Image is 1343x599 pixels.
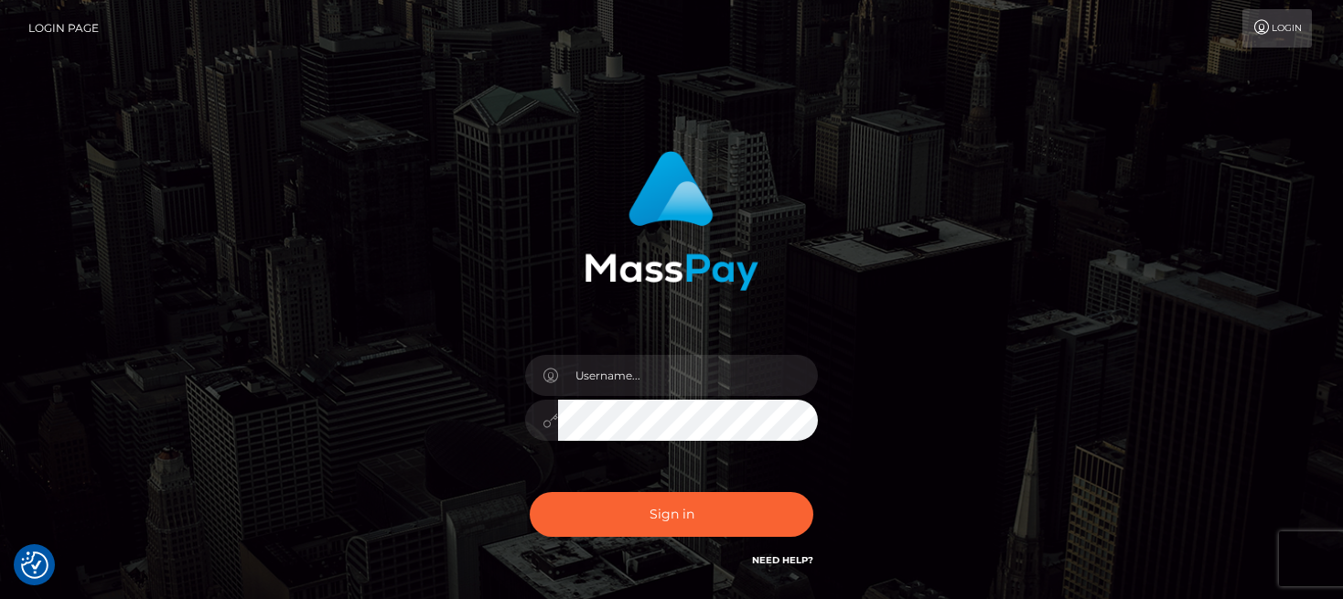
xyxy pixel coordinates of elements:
[28,9,99,48] a: Login Page
[530,492,813,537] button: Sign in
[21,551,48,579] button: Consent Preferences
[1242,9,1312,48] a: Login
[21,551,48,579] img: Revisit consent button
[752,554,813,566] a: Need Help?
[558,355,818,396] input: Username...
[585,151,758,291] img: MassPay Login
